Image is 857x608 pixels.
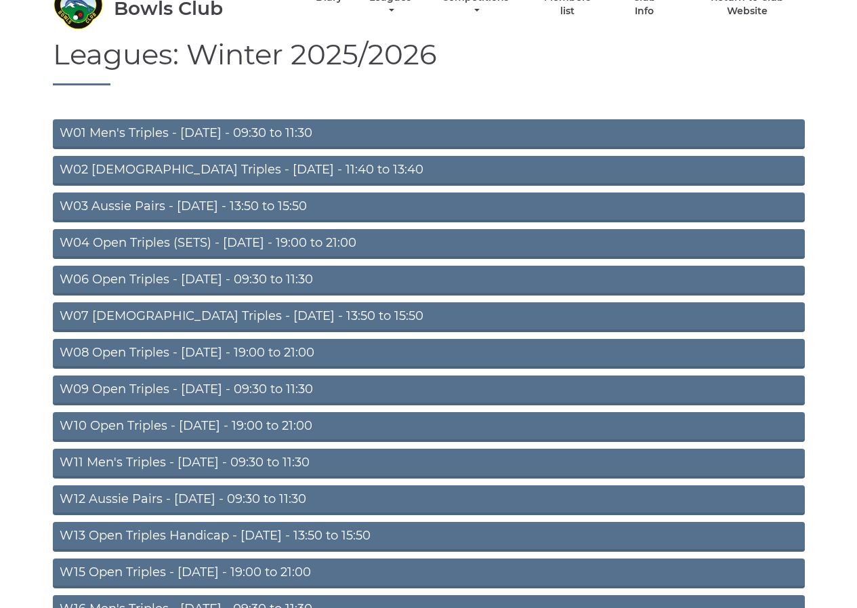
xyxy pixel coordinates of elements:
a: W08 Open Triples - [DATE] - 19:00 to 21:00 [53,339,805,369]
a: W02 [DEMOGRAPHIC_DATA] Triples - [DATE] - 11:40 to 13:40 [53,156,805,186]
a: W13 Open Triples Handicap - [DATE] - 13:50 to 15:50 [53,522,805,552]
a: W11 Men's Triples - [DATE] - 09:30 to 11:30 [53,449,805,479]
h1: Leagues: Winter 2025/2026 [53,39,805,85]
a: W09 Open Triples - [DATE] - 09:30 to 11:30 [53,376,805,405]
a: W10 Open Triples - [DATE] - 19:00 to 21:00 [53,412,805,442]
a: W04 Open Triples (SETS) - [DATE] - 19:00 to 21:00 [53,229,805,259]
a: W12 Aussie Pairs - [DATE] - 09:30 to 11:30 [53,485,805,515]
a: W03 Aussie Pairs - [DATE] - 13:50 to 15:50 [53,192,805,222]
a: W06 Open Triples - [DATE] - 09:30 to 11:30 [53,266,805,296]
a: W15 Open Triples - [DATE] - 19:00 to 21:00 [53,559,805,588]
a: W01 Men's Triples - [DATE] - 09:30 to 11:30 [53,119,805,149]
a: W07 [DEMOGRAPHIC_DATA] Triples - [DATE] - 13:50 to 15:50 [53,302,805,332]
